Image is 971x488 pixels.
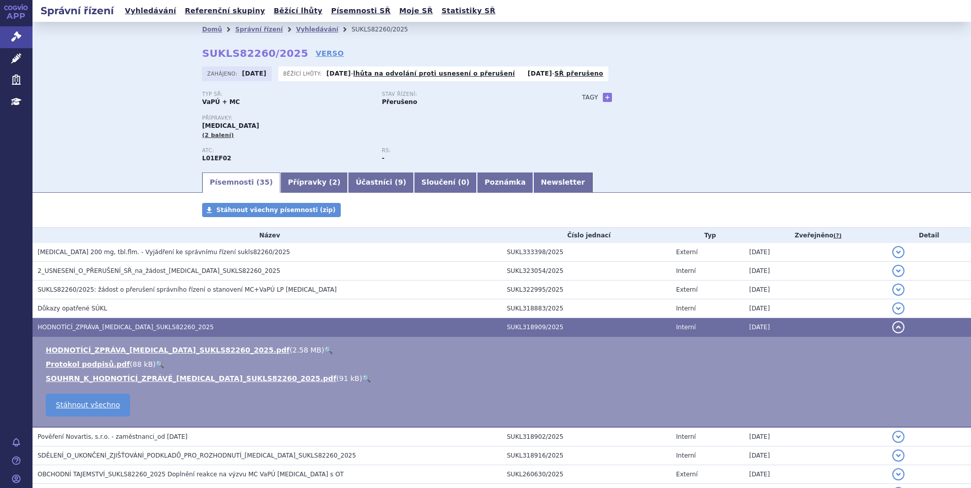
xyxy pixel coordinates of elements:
td: [DATE] [744,262,887,281]
th: Číslo jednací [502,228,671,243]
p: RS: [382,148,552,154]
span: 2_USNESENÍ_O_PŘERUŠENÍ_SŘ_na_žádost_KISQALI_SUKLS82260_2025 [38,267,280,274]
h2: Správní řízení [33,4,122,18]
span: Pověření Novartis, s.r.o. - zaměstnanci_od 12.3.2025 [38,433,187,440]
a: HODNOTÍCÍ_ZPRÁVA_[MEDICAL_DATA]_SUKLS82260_2025.pdf [46,346,289,354]
li: ( ) [46,373,961,384]
span: 2.58 MB [293,346,321,354]
a: 🔍 [362,374,371,382]
td: SUKL318883/2025 [502,299,671,318]
strong: VaPÚ + MC [202,98,240,106]
strong: SUKLS82260/2025 [202,47,308,59]
p: Přípravky: [202,115,562,121]
p: - [327,69,515,78]
a: Vyhledávání [122,4,179,18]
li: SUKLS82260/2025 [351,22,421,37]
p: - [528,69,603,78]
span: 2 [332,178,337,186]
span: 35 [260,178,269,186]
span: HODNOTÍCÍ_ZPRÁVA_KISQALI_SUKLS82260_2025 [38,324,214,331]
a: lhůta na odvolání proti usnesení o přerušení [353,70,515,77]
li: ( ) [46,345,961,355]
a: Stáhnout všechny písemnosti (zip) [202,203,341,217]
strong: [DATE] [528,70,552,77]
td: SUKL260630/2025 [502,465,671,484]
span: Interní [676,305,696,312]
td: [DATE] [744,243,887,262]
button: detail [892,265,904,277]
a: Statistiky SŘ [438,4,498,18]
a: Přípravky (2) [280,172,348,193]
td: SUKL318909/2025 [502,318,671,337]
a: 🔍 [155,360,164,368]
button: detail [892,302,904,315]
a: Účastníci (9) [348,172,413,193]
th: Zveřejněno [744,228,887,243]
button: detail [892,431,904,443]
a: 🔍 [324,346,333,354]
span: 91 kB [339,374,360,382]
td: [DATE] [744,427,887,446]
span: 9 [398,178,403,186]
a: Newsletter [533,172,593,193]
td: [DATE] [744,281,887,299]
p: Typ SŘ: [202,91,372,97]
td: [DATE] [744,446,887,465]
button: detail [892,449,904,462]
abbr: (?) [833,232,841,239]
button: detail [892,284,904,296]
span: 0 [461,178,466,186]
a: Vyhledávání [296,26,338,33]
strong: Přerušeno [382,98,417,106]
span: (2 balení) [202,132,234,138]
a: Domů [202,26,222,33]
button: detail [892,246,904,258]
a: Písemnosti (35) [202,172,280,193]
p: ATC: [202,148,372,154]
span: SDĚLENÍ_O_UKONČENÍ_ZJIŠŤOVÁNÍ_PODKLADŮ_PRO_ROZHODNUTÍ_KISQALI_SUKLS82260_2025 [38,452,356,459]
span: Interní [676,324,696,331]
a: Běžící lhůty [271,4,326,18]
td: SUKL333398/2025 [502,243,671,262]
span: Stáhnout všechny písemnosti (zip) [216,206,336,214]
td: SUKL318916/2025 [502,446,671,465]
button: detail [892,468,904,480]
td: SUKL323054/2025 [502,262,671,281]
a: VERSO [316,48,344,58]
a: + [603,93,612,102]
span: Interní [676,452,696,459]
a: Stáhnout všechno [46,394,130,416]
span: SUKLS82260/2025: žádost o přerušení správního řízení o stanovení MC+VaPÚ LP Kisqali [38,286,337,293]
a: Moje SŘ [396,4,436,18]
a: SŘ přerušeno [555,70,603,77]
span: Externí [676,471,697,478]
td: [DATE] [744,299,887,318]
span: 88 kB [133,360,153,368]
a: Písemnosti SŘ [328,4,394,18]
h3: Tagy [582,91,598,103]
strong: [DATE] [327,70,351,77]
span: Interní [676,433,696,440]
a: Poznámka [477,172,533,193]
span: KISQALI 200 mg, tbl.flm. - Vyjádření ke správnímu řízení sukls82260/2025 [38,249,290,256]
span: Externí [676,249,697,256]
a: Správní řízení [235,26,283,33]
span: Externí [676,286,697,293]
li: ( ) [46,359,961,369]
button: detail [892,321,904,333]
strong: RIBOCIKLIB [202,155,231,162]
a: Sloučení (0) [414,172,477,193]
td: SUKL322995/2025 [502,281,671,299]
th: Detail [887,228,971,243]
td: SUKL318902/2025 [502,427,671,446]
td: [DATE] [744,318,887,337]
th: Název [33,228,502,243]
span: OBCHODNÍ TAJEMSTVÍ_SUKLS82260_2025 Doplnění reakce na výzvu MC VaPÚ Kisqali s OT [38,471,344,478]
strong: [DATE] [242,70,267,77]
a: Referenční skupiny [182,4,268,18]
p: Stav řízení: [382,91,552,97]
span: Důkazy opatřené SÚKL [38,305,107,312]
a: Protokol podpisů.pdf [46,360,130,368]
span: Běžící lhůty: [283,69,324,78]
span: Zahájeno: [207,69,239,78]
